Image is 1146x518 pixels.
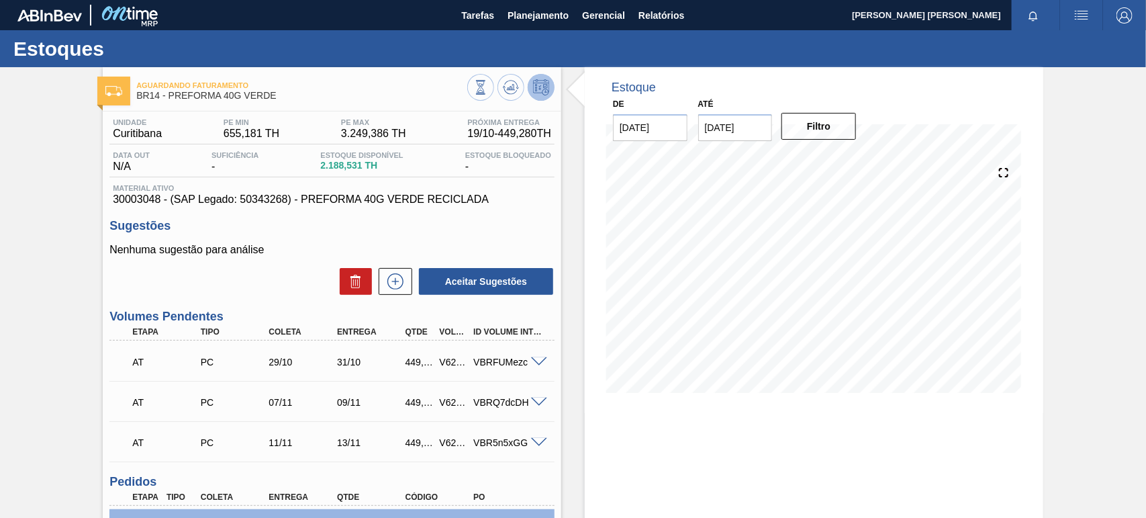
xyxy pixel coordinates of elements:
[470,492,546,502] div: PO
[334,357,410,368] div: 31/10/2025
[129,347,205,377] div: Aguardando Informações de Transporte
[436,397,471,408] div: V626469
[113,193,551,206] span: 30003048 - (SAP Legado: 50343268) - PREFORMA 40G VERDE RECICLADA
[402,357,437,368] div: 449,250
[109,219,555,233] h3: Sugestões
[211,151,258,159] span: Suficiência
[224,128,279,140] span: 655,181 TH
[341,118,406,126] span: PE MAX
[341,128,406,140] span: 3.249,386 TH
[372,268,412,295] div: Nova sugestão
[197,397,273,408] div: Pedido de Compra
[129,388,205,417] div: Aguardando Informações de Transporte
[265,437,341,448] div: 11/11/2025
[265,397,341,408] div: 07/11/2025
[132,397,201,408] p: AT
[497,74,524,101] button: Atualizar Gráfico
[197,357,273,368] div: Pedido de Compra
[132,357,201,368] p: AT
[13,41,252,56] h1: Estoques
[612,81,656,95] div: Estoque
[698,99,714,109] label: Até
[113,151,150,159] span: Data out
[781,113,856,140] button: Filtro
[508,7,569,24] span: Planejamento
[109,151,153,173] div: N/A
[265,492,341,502] div: Entrega
[412,267,555,296] div: Aceitar Sugestões
[208,151,262,173] div: -
[465,151,551,159] span: Estoque Bloqueado
[470,437,546,448] div: VBR5n5xGG
[1073,7,1090,24] img: userActions
[105,86,122,96] img: Ícone
[470,397,546,408] div: VBRQ7dcDH
[470,357,546,368] div: VBRFUMezc
[1012,6,1055,25] button: Notificações
[129,327,205,337] div: Etapa
[109,475,555,489] h3: Pedidos
[109,310,555,324] h3: Volumes Pendentes
[113,128,162,140] span: Curitibana
[129,492,164,502] div: Etapa
[638,7,684,24] span: Relatórios
[109,244,555,256] p: Nenhuma sugestão para análise
[320,161,403,171] span: 2.188,531 TH
[462,151,555,173] div: -
[698,114,773,141] input: dd/mm/yyyy
[197,492,273,502] div: Coleta
[197,327,273,337] div: Tipo
[613,99,624,109] label: De
[333,268,372,295] div: Excluir Sugestões
[320,151,403,159] span: Estoque Disponível
[334,437,410,448] div: 13/11/2025
[17,9,82,21] img: TNhmsLtSVTkK8tSr43FrP2fwEKptu5GPRR3wAAAABJRU5ErkJggg==
[467,74,494,101] button: Visão Geral dos Estoques
[163,492,198,502] div: Tipo
[436,327,471,337] div: Volume Portal
[132,437,201,448] p: AT
[265,327,341,337] div: Coleta
[402,437,437,448] div: 449,250
[265,357,341,368] div: 29/10/2025
[129,428,205,458] div: Aguardando Informações de Transporte
[197,437,273,448] div: Pedido de Compra
[436,357,471,368] div: V626377
[334,492,410,502] div: Qtde
[334,397,410,408] div: 09/11/2025
[436,437,471,448] div: V626470
[467,128,551,140] span: 19/10 - 449,280 TH
[113,184,551,192] span: Material ativo
[419,268,553,295] button: Aceitar Sugestões
[136,81,467,89] span: Aguardando Faturamento
[528,74,555,101] button: Desprogramar Estoque
[582,7,625,24] span: Gerencial
[402,397,437,408] div: 449,250
[402,492,478,502] div: Código
[334,327,410,337] div: Entrega
[467,118,551,126] span: Próxima Entrega
[1116,7,1133,24] img: Logout
[136,91,467,101] span: BR14 - PREFORMA 40G VERDE
[402,327,437,337] div: Qtde
[613,114,687,141] input: dd/mm/yyyy
[470,327,546,337] div: Id Volume Interno
[224,118,279,126] span: PE MIN
[113,118,162,126] span: Unidade
[461,7,494,24] span: Tarefas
